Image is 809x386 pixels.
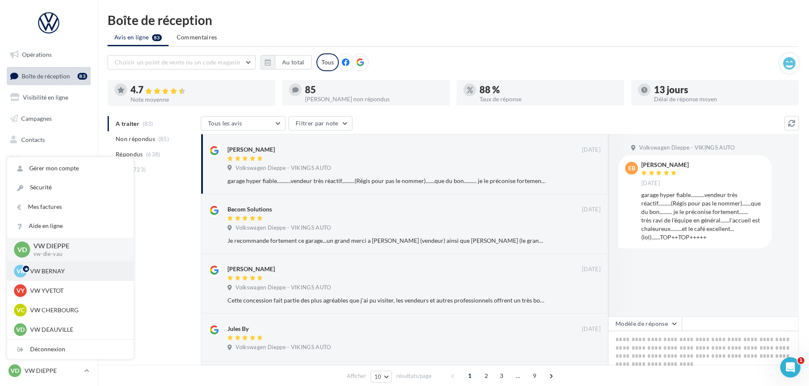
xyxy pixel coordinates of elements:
[5,67,92,85] a: Boîte de réception83
[130,97,269,103] div: Note moyenne
[5,152,92,169] a: Médiathèque
[33,250,120,258] p: vw-die-vau
[641,180,660,187] span: [DATE]
[582,325,601,333] span: [DATE]
[479,85,618,94] div: 88 %
[227,296,546,305] div: Cette concession fait partie des plus agréables que j'ai pu visiter, les vendeurs et autres profe...
[5,89,92,106] a: Visibilité en ligne
[17,267,25,275] span: VB
[305,85,443,94] div: 85
[528,369,541,383] span: 9
[780,357,801,378] iframe: Intercom live chat
[316,53,339,71] div: Tous
[5,194,92,219] a: PLV et print personnalisable
[235,344,331,351] span: Volkswagen Dieppe - VIKINGS AUTO
[235,164,331,172] span: Volkswagen Dieppe - VIKINGS AUTO
[132,166,146,173] span: (723)
[260,55,312,69] button: Au total
[7,217,133,236] a: Aide en ligne
[641,191,765,242] div: garage hyper fiable...........vendeur très réactif..........(Régis pour pas le nommer).......que ...
[22,72,70,79] span: Boîte de réception
[628,164,635,172] span: EB
[30,286,123,295] p: VW YVETOT
[30,267,123,275] p: VW BERNAY
[235,284,331,292] span: Volkswagen Dieppe - VIKINGS AUTO
[22,51,52,58] span: Opérations
[11,367,19,375] span: VD
[116,150,143,158] span: Répondus
[227,145,275,154] div: [PERSON_NAME]
[130,85,269,95] div: 4.7
[17,244,27,254] span: VD
[798,357,804,364] span: 1
[5,46,92,64] a: Opérations
[115,58,240,66] span: Choisir un point de vente ou un code magasin
[582,206,601,214] span: [DATE]
[511,369,525,383] span: ...
[654,85,792,94] div: 13 jours
[17,306,25,314] span: VC
[25,367,81,375] p: VW DIEPPE
[30,325,123,334] p: VW DEAUVILLE
[208,119,242,127] span: Tous les avis
[30,306,123,314] p: VW CHERBOURG
[21,115,52,122] span: Campagnes
[5,222,92,247] a: Campagnes DataOnDemand
[479,369,493,383] span: 2
[17,286,25,295] span: VY
[288,116,352,131] button: Filtrer par note
[495,369,508,383] span: 3
[158,136,169,142] span: (85)
[146,151,161,158] span: (638)
[7,159,133,178] a: Gérer mon compte
[116,135,155,143] span: Non répondus
[5,131,92,149] a: Contacts
[227,236,546,245] div: Je recommande fortement ce garage...un grand merci a [PERSON_NAME] (vendeur) ainsi que [PERSON_NA...
[227,205,272,214] div: Becom Solutions
[7,197,133,217] a: Mes factures
[463,369,477,383] span: 1
[78,73,87,80] div: 83
[235,224,331,232] span: Volkswagen Dieppe - VIKINGS AUTO
[21,136,45,143] span: Contacts
[641,162,689,168] div: [PERSON_NAME]
[177,33,217,42] span: Commentaires
[608,317,682,331] button: Modèle de réponse
[275,55,312,69] button: Au total
[7,363,91,379] a: VD VW DIEPPE
[396,372,432,380] span: résultats/page
[7,178,133,197] a: Sécurité
[108,14,799,26] div: Boîte de réception
[347,372,366,380] span: Afficher
[227,325,249,333] div: Jules By
[582,146,601,154] span: [DATE]
[582,266,601,273] span: [DATE]
[305,96,443,102] div: [PERSON_NAME] non répondus
[33,241,120,251] p: VW DIEPPE
[108,55,256,69] button: Choisir un point de vente ou un code magasin
[639,144,734,152] span: Volkswagen Dieppe - VIKINGS AUTO
[23,94,68,101] span: Visibilité en ligne
[7,340,133,359] div: Déconnexion
[479,96,618,102] div: Taux de réponse
[16,325,25,334] span: VD
[201,116,285,131] button: Tous les avis
[5,110,92,128] a: Campagnes
[371,371,392,383] button: 10
[227,177,546,185] div: garage hyper fiable...........vendeur très réactif..........(Régis pour pas le nommer).......que ...
[227,265,275,273] div: [PERSON_NAME]
[374,373,382,380] span: 10
[5,173,92,191] a: Calendrier
[654,96,792,102] div: Délai de réponse moyen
